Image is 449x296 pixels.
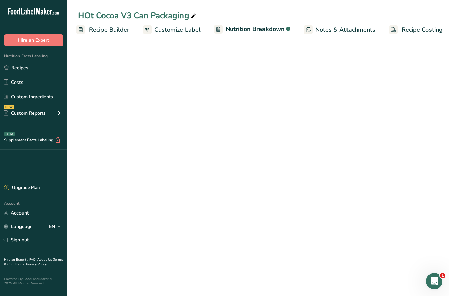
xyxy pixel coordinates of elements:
div: EN [49,223,63,231]
div: Powered By FoodLabelMaker © 2025 All Rights Reserved [4,277,63,285]
button: Hire an Expert [4,34,63,46]
a: Nutrition Breakdown [214,22,290,38]
span: Customize Label [154,25,201,34]
iframe: Intercom live chat [426,273,442,289]
a: Recipe Costing [389,22,443,37]
div: Custom Reports [4,110,46,117]
div: NEW [4,105,14,109]
a: Language [4,221,33,232]
div: Upgrade Plan [4,185,40,191]
span: Nutrition Breakdown [226,25,285,34]
a: Terms & Conditions . [4,257,63,267]
a: Customize Label [143,22,201,37]
span: Recipe Costing [402,25,443,34]
a: Notes & Attachments [304,22,375,37]
span: 1 [440,273,445,278]
div: HOt Cocoa V3 Can Packaging [78,9,197,22]
a: About Us . [37,257,53,262]
a: FAQ . [29,257,37,262]
div: BETA [4,132,15,136]
span: Notes & Attachments [315,25,375,34]
span: Recipe Builder [89,25,129,34]
a: Recipe Builder [76,22,129,37]
a: Hire an Expert . [4,257,28,262]
a: Privacy Policy [26,262,47,267]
